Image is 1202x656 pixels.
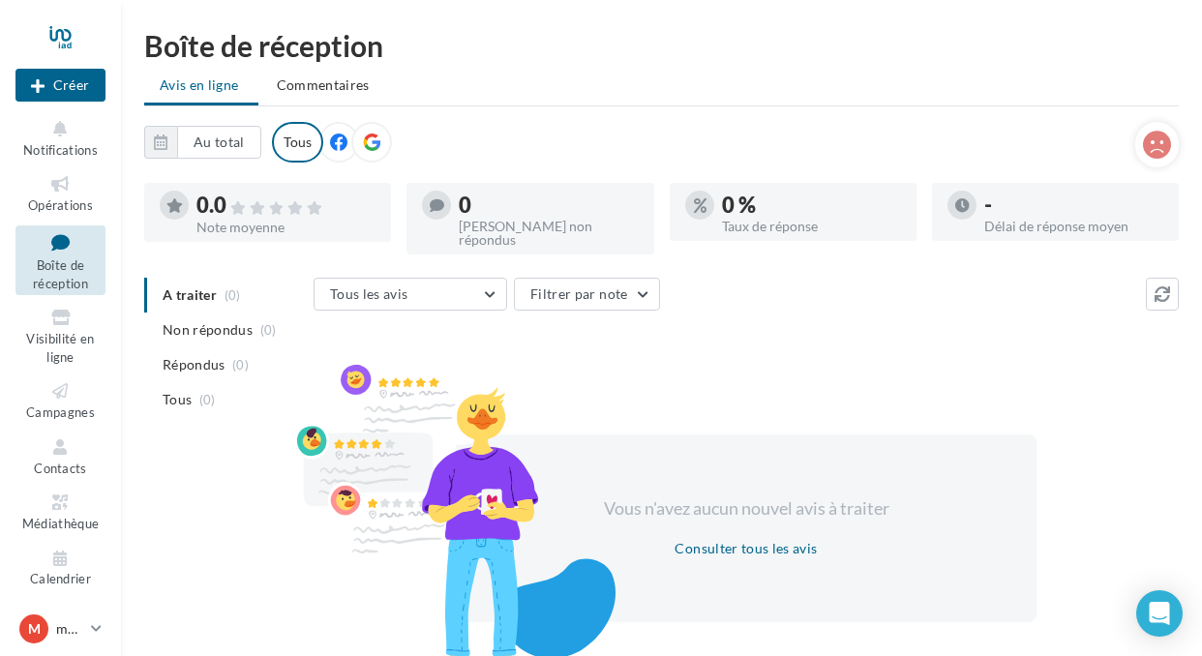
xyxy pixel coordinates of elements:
div: Vous n'avez aucun nouvel avis à traiter [580,496,913,522]
div: 0 [459,194,638,216]
p: marionfaure_iad [56,619,83,639]
div: Open Intercom Messenger [1136,590,1183,637]
span: Médiathèque [22,516,100,531]
span: (0) [232,357,249,373]
span: Tous [163,390,192,409]
button: Filtrer par note [514,278,660,311]
div: - [984,194,1163,216]
div: 0.0 [196,194,376,217]
span: (0) [199,392,216,407]
a: Campagnes [15,376,105,424]
a: Opérations [15,169,105,217]
span: Campagnes [26,404,95,420]
div: 0 % [722,194,901,216]
span: Non répondus [163,320,253,340]
span: Tous les avis [330,285,408,302]
button: Notifications [15,114,105,162]
div: Nouvelle campagne [15,69,105,102]
button: Au total [177,126,261,159]
span: Calendrier [30,572,91,587]
span: Opérations [28,197,93,213]
button: Créer [15,69,105,102]
div: Taux de réponse [722,220,901,233]
a: Visibilité en ligne [15,303,105,369]
span: Notifications [23,142,98,158]
button: Au total [144,126,261,159]
span: m [28,619,41,639]
div: Note moyenne [196,221,376,234]
div: Tous [272,122,323,163]
span: Commentaires [277,75,370,95]
span: Boîte de réception [33,257,88,291]
a: Contacts [15,432,105,480]
button: Tous les avis [314,278,507,311]
div: Délai de réponse moyen [984,220,1163,233]
a: Boîte de réception [15,225,105,296]
span: Contacts [34,461,87,476]
span: Visibilité en ligne [26,331,94,365]
div: Boîte de réception [144,31,1179,60]
a: Calendrier [15,544,105,591]
button: Consulter tous les avis [667,537,825,560]
a: Médiathèque [15,488,105,535]
span: Répondus [163,355,225,374]
span: (0) [260,322,277,338]
a: m marionfaure_iad [15,611,105,647]
div: [PERSON_NAME] non répondus [459,220,638,247]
